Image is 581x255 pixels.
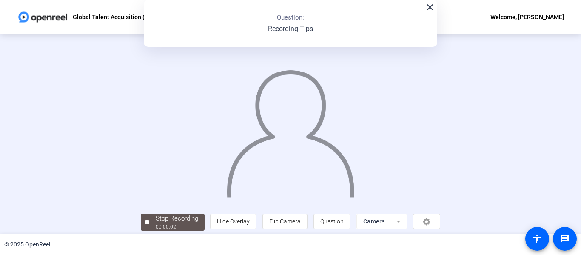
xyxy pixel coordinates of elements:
img: overlay [226,62,356,197]
p: Question: [277,13,304,23]
div: Welcome, [PERSON_NAME] [490,12,564,22]
button: Flip Camera [262,214,308,229]
p: Recording Tips [268,24,313,34]
p: Global Talent Acquisition (TA) Day [73,12,165,22]
button: Question [313,214,350,229]
div: 00:00:02 [156,223,198,231]
span: Hide Overlay [217,218,250,225]
button: Hide Overlay [210,214,256,229]
div: © 2025 OpenReel [4,240,50,249]
span: Flip Camera [269,218,301,225]
span: Question [320,218,344,225]
mat-icon: close [425,2,435,12]
mat-icon: accessibility [532,234,542,244]
div: Stop Recording [156,214,198,223]
button: Stop Recording00:00:02 [141,214,205,231]
mat-icon: message [560,234,570,244]
img: OpenReel logo [17,9,68,26]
